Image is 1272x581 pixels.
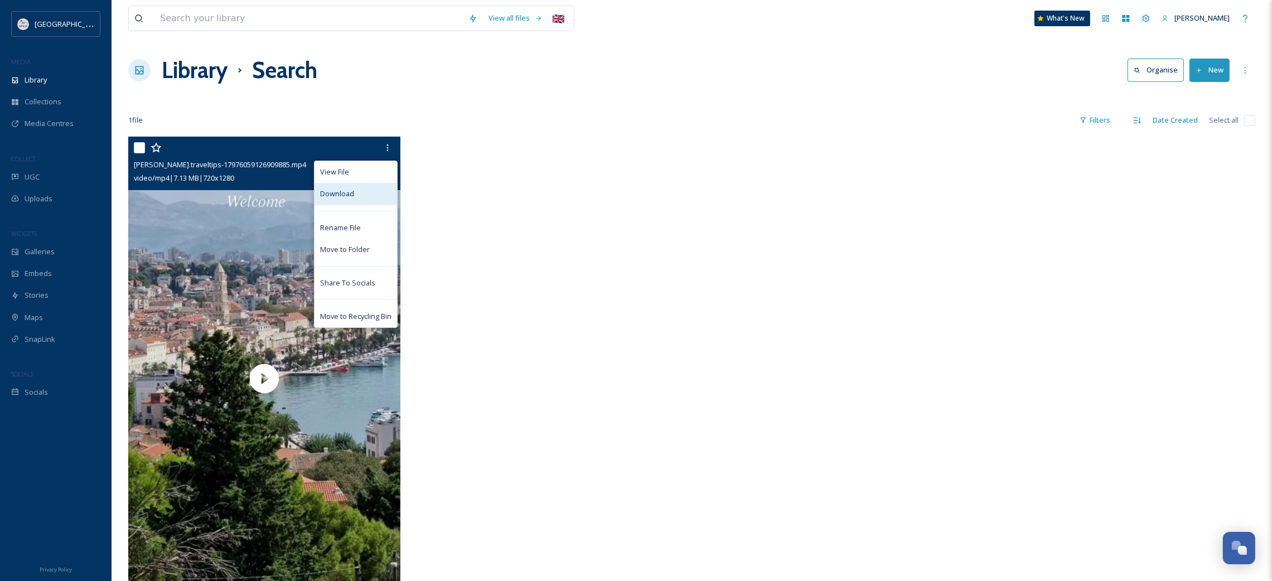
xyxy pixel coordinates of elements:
span: SOCIALS [11,370,33,378]
span: WIDGETS [11,229,37,238]
span: Collections [25,96,61,107]
div: 🇬🇧 [548,8,568,28]
a: View all files [483,7,548,29]
a: [PERSON_NAME] [1156,7,1235,29]
button: Open Chat [1223,532,1255,564]
a: What's New [1034,11,1090,26]
h1: Search [252,54,317,87]
span: Rename File [320,222,361,233]
span: Library [25,75,47,85]
span: MEDIA [11,57,31,66]
button: Organise [1128,59,1184,81]
span: COLLECT [11,154,35,163]
span: Socials [25,387,48,398]
span: Move to Folder [320,244,370,255]
span: Galleries [25,246,55,257]
span: video/mp4 | 7.13 MB | 720 x 1280 [134,173,234,183]
span: UGC [25,172,40,182]
span: Maps [25,312,43,323]
span: Uploads [25,193,52,204]
a: Privacy Policy [40,562,72,575]
span: Share To Socials [320,278,375,288]
span: [PERSON_NAME] [1174,13,1230,23]
button: New [1189,59,1230,81]
span: Privacy Policy [40,566,72,573]
span: Download [320,188,354,199]
span: Media Centres [25,118,74,129]
img: HTZ_logo_EN.svg [18,18,29,30]
span: Stories [25,290,49,301]
span: [GEOGRAPHIC_DATA] [35,18,105,29]
span: 1 file [128,115,143,125]
span: Select all [1209,115,1239,125]
div: Date Created [1147,109,1203,131]
span: View File [320,167,349,177]
span: Move to Recycling Bin [320,311,391,322]
input: Search your library [154,6,463,31]
span: SnapLink [25,334,55,345]
span: Embeds [25,268,52,279]
span: [PERSON_NAME].traveltips-17976059126909885.mp4 [134,159,306,170]
a: Library [162,54,228,87]
div: Filters [1074,109,1116,131]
